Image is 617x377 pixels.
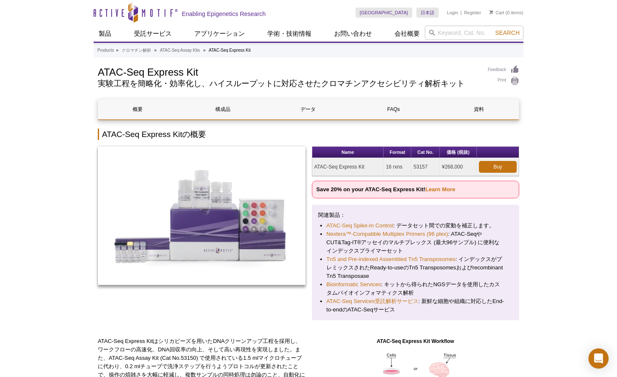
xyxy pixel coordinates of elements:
[440,158,477,176] td: ¥268,000
[489,10,504,16] a: Cart
[464,10,481,16] a: Register
[116,48,118,53] li: »
[129,26,177,42] a: 受託サービス
[460,8,462,18] li: |
[495,29,520,36] span: Search
[354,99,433,119] a: FAQs
[160,47,200,54] a: ATAC-Seq Assay Kits
[447,10,458,16] a: Login
[479,161,517,173] a: Buy
[98,146,306,285] img: ATAC-Seq Express Kit
[262,26,316,42] a: 学術・技術情報
[488,65,519,74] a: Feedback
[588,348,609,369] div: Open Intercom Messenger
[329,26,377,42] a: お問い合わせ
[411,158,439,176] td: 53157
[327,230,448,238] a: Nextera™-Compatible Multiplex Primers (96 plex)
[493,29,522,37] button: Search
[425,186,455,192] a: Learn More
[312,147,384,158] th: Name
[416,8,439,18] a: 日本語
[97,47,114,54] a: Products
[327,255,505,280] li: : インデックスがプレミックスされたReady-to-useのTn5 Transposomesおよびrecombinant Tn5 Transposase
[98,80,479,87] h2: 実験工程を簡略化・効率化し、ハイスループットに対応させたクロマチンアクセシビリティ解析キット
[318,211,513,219] p: 関連製品：
[189,26,250,42] a: アプリケーション
[327,297,505,314] li: : 新鮮な細胞や組織に対応したEnd-to-endのATAC-Seqサービス
[94,26,116,42] a: 製品
[98,129,519,140] h2: ATAC-Seq Express Kitの概要
[411,147,439,158] th: Cat No.
[209,48,251,53] li: ATAC-Seq Express Kit
[316,186,455,192] strong: Save 20% on your ATAC-Seq Express Kit!
[312,158,384,176] td: ATAC-Seq Express Kit
[98,99,177,119] a: 概要
[425,26,523,40] input: Keyword, Cat. No.
[440,147,477,158] th: 価格 (税抜)
[377,338,454,344] strong: ATAC-Seq Express Kit Workflow
[489,8,523,18] li: (0 items)
[489,10,493,14] img: Your Cart
[203,48,206,53] li: »
[439,99,518,119] a: 資料
[356,8,412,18] a: [GEOGRAPHIC_DATA]
[98,65,479,78] h1: ATAC-Seq Express Kit
[327,221,393,230] a: ATAC-Seq Spike-In Control
[327,280,381,289] a: Bioinformatic Services
[384,158,411,176] td: 16 rxns
[327,230,505,255] li: : ATAC-SeqやCUT&Tag-IT®アッセイのマルチプレックス (最大96サンプル) に便利なインデックスプライマーセット
[327,297,418,306] a: ATAC-Seq Services受託解析サービス
[269,99,348,119] a: データ
[122,47,151,54] a: クロマチン解析
[183,99,262,119] a: 構成品
[390,26,425,42] a: 会社概要
[384,147,411,158] th: Format
[327,221,505,230] li: : データセット間での変動を補正します。
[327,280,505,297] li: : キットから得られたNGSデータを使用したカスタムバイオインフォマティクス解析
[154,48,157,53] li: »
[182,10,266,18] h2: Enabling Epigenetics Research
[488,76,519,86] a: Print
[327,255,456,264] a: Tn5 and Pre-indexed Assembled Tn5 Transposomes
